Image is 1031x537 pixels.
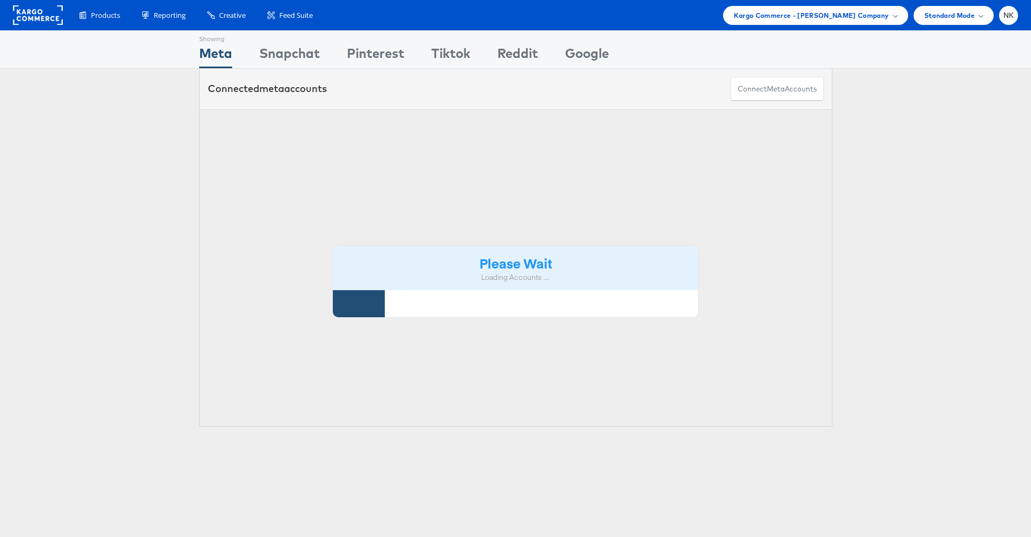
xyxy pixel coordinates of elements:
[347,44,404,68] div: Pinterest
[341,272,691,283] div: Loading Accounts ....
[1003,12,1014,19] span: NK
[259,82,284,95] span: meta
[924,10,975,21] span: Standard Mode
[208,82,327,96] div: Connected accounts
[259,44,320,68] div: Snapchat
[480,254,552,272] strong: Please Wait
[91,10,120,21] span: Products
[767,84,785,94] span: meta
[154,10,186,21] span: Reporting
[279,10,313,21] span: Feed Suite
[497,44,538,68] div: Reddit
[565,44,609,68] div: Google
[199,44,232,68] div: Meta
[431,44,470,68] div: Tiktok
[219,10,246,21] span: Creative
[199,31,232,44] div: Showing
[734,10,889,21] span: Kargo Commerce - [PERSON_NAME] Company
[731,77,824,101] button: ConnectmetaAccounts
